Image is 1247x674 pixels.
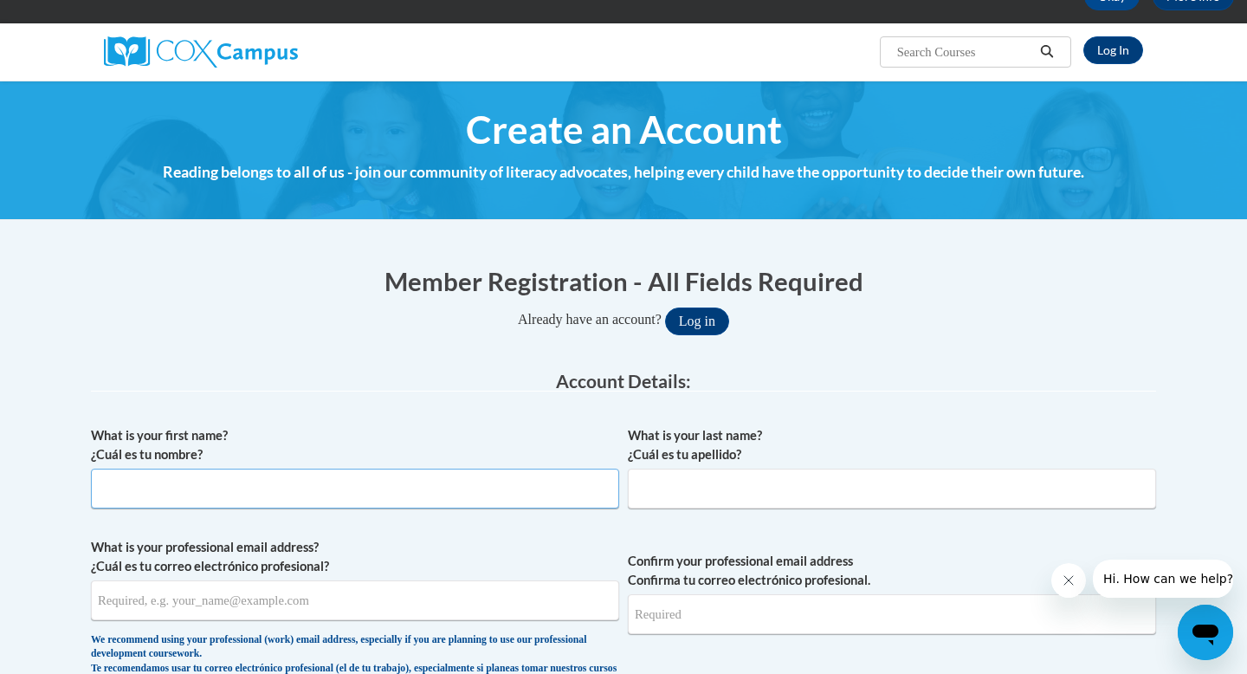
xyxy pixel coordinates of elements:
[1093,560,1233,598] iframe: Message from company
[91,426,619,464] label: What is your first name? ¿Cuál es tu nombre?
[104,36,298,68] img: Cox Campus
[1178,605,1233,660] iframe: Button to launch messaging window
[91,469,619,509] input: Metadata input
[91,263,1156,299] h1: Member Registration - All Fields Required
[91,538,619,576] label: What is your professional email address? ¿Cuál es tu correo electrónico profesional?
[91,580,619,620] input: Metadata input
[91,161,1156,184] h4: Reading belongs to all of us - join our community of literacy advocates, helping every child have...
[628,469,1156,509] input: Metadata input
[1083,36,1143,64] a: Log In
[518,312,662,327] span: Already have an account?
[665,308,729,335] button: Log in
[628,552,1156,590] label: Confirm your professional email address Confirma tu correo electrónico profesional.
[895,42,1034,62] input: Search Courses
[466,107,782,152] span: Create an Account
[628,594,1156,634] input: Required
[1034,42,1060,62] button: Search
[628,426,1156,464] label: What is your last name? ¿Cuál es tu apellido?
[556,370,691,392] span: Account Details:
[1051,563,1086,598] iframe: Close message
